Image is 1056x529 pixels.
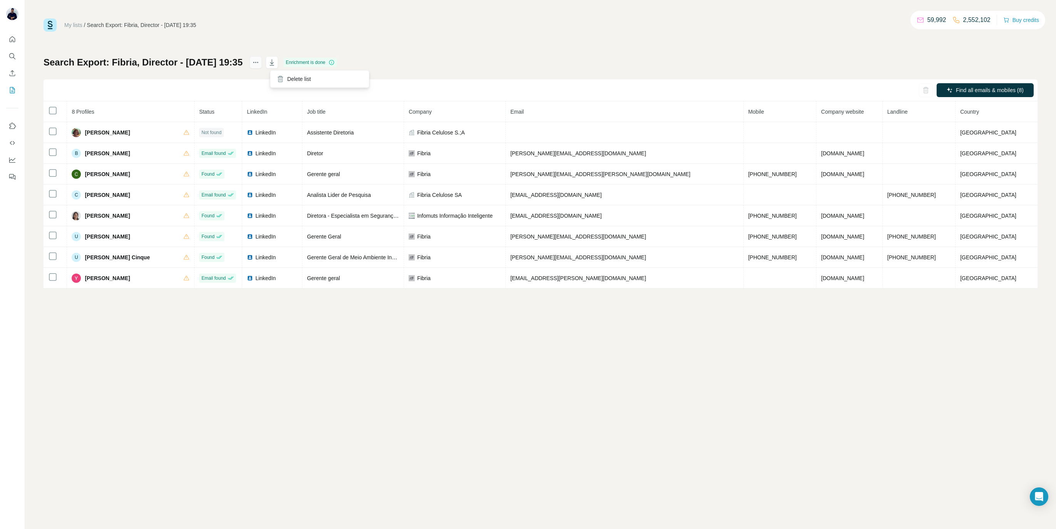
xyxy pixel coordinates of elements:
[201,171,215,178] span: Found
[963,15,991,25] p: 2,552,102
[510,150,646,156] span: [PERSON_NAME][EMAIL_ADDRESS][DOMAIN_NAME]
[201,191,226,198] span: Email found
[84,21,85,29] li: /
[417,274,431,282] span: Fibria
[44,56,243,69] h1: Search Export: Fibria, Director - [DATE] 19:35
[272,72,367,86] div: Delete list
[44,18,57,32] img: Surfe Logo
[417,212,493,220] span: Infomuts Informação Inteligente
[960,171,1016,177] span: [GEOGRAPHIC_DATA]
[417,191,462,199] span: Fibria Celulose SA
[85,233,130,240] span: [PERSON_NAME]
[409,171,415,177] img: company-logo
[1030,487,1048,506] div: Open Intercom Messenger
[72,170,81,179] img: Avatar
[307,192,371,198] span: Analista Lider de Pesquisa
[6,170,18,184] button: Feedback
[821,233,864,240] span: [DOMAIN_NAME]
[201,275,226,282] span: Email found
[1003,15,1039,25] button: Buy credits
[417,129,465,136] span: Fibria Celulose S.;A
[510,109,524,115] span: Email
[6,32,18,46] button: Quick start
[417,170,431,178] span: Fibria
[72,149,81,158] div: B
[64,22,82,28] a: My lists
[255,212,276,220] span: LinkedIn
[510,171,691,177] span: [PERSON_NAME][EMAIL_ADDRESS][PERSON_NAME][DOMAIN_NAME]
[956,86,1024,94] span: Find all emails & mobiles (8)
[307,109,325,115] span: Job title
[199,109,215,115] span: Status
[72,109,94,115] span: 8 Profiles
[748,171,797,177] span: [PHONE_NUMBER]
[748,254,797,260] span: [PHONE_NUMBER]
[72,232,81,241] div: U
[201,212,215,219] span: Found
[6,153,18,167] button: Dashboard
[821,109,864,115] span: Company website
[887,254,936,260] span: [PHONE_NUMBER]
[960,213,1016,219] span: [GEOGRAPHIC_DATA]
[748,233,797,240] span: [PHONE_NUMBER]
[255,170,276,178] span: LinkedIn
[307,213,524,219] span: Diretora - Especialista em Segurança de Barragens e Programa de Relacionamento Social
[255,191,276,199] span: LinkedIn
[201,233,215,240] span: Found
[307,254,409,260] span: Gerente Geral de Meio Ambiente Industrial
[307,171,340,177] span: Gerente geral
[6,119,18,133] button: Use Surfe on LinkedIn
[409,254,415,260] img: company-logo
[283,58,337,67] div: Enrichment is done
[307,129,354,136] span: Assistente Diretoria
[250,56,262,69] button: actions
[201,150,226,157] span: Email found
[6,66,18,80] button: Enrich CSV
[748,109,764,115] span: Mobile
[821,254,864,260] span: [DOMAIN_NAME]
[510,213,602,219] span: [EMAIL_ADDRESS][DOMAIN_NAME]
[247,275,253,281] img: LinkedIn logo
[960,109,979,115] span: Country
[72,211,81,220] img: Avatar
[409,275,415,281] img: company-logo
[85,254,150,261] span: [PERSON_NAME] Cinque
[255,274,276,282] span: LinkedIn
[307,275,340,281] span: Gerente geral
[821,275,864,281] span: [DOMAIN_NAME]
[72,128,81,137] img: Avatar
[409,213,415,219] img: company-logo
[960,150,1016,156] span: [GEOGRAPHIC_DATA]
[85,149,130,157] span: [PERSON_NAME]
[887,109,908,115] span: Landline
[247,171,253,177] img: LinkedIn logo
[821,150,864,156] span: [DOMAIN_NAME]
[85,212,130,220] span: [PERSON_NAME]
[887,192,936,198] span: [PHONE_NUMBER]
[87,21,196,29] div: Search Export: Fibria, Director - [DATE] 19:35
[85,274,130,282] span: [PERSON_NAME]
[510,192,602,198] span: [EMAIL_ADDRESS][DOMAIN_NAME]
[821,213,864,219] span: [DOMAIN_NAME]
[960,129,1016,136] span: [GEOGRAPHIC_DATA]
[409,150,415,156] img: company-logo
[6,83,18,97] button: My lists
[510,254,646,260] span: [PERSON_NAME][EMAIL_ADDRESS][DOMAIN_NAME]
[247,213,253,219] img: LinkedIn logo
[510,275,646,281] span: [EMAIL_ADDRESS][PERSON_NAME][DOMAIN_NAME]
[247,150,253,156] img: LinkedIn logo
[85,129,130,136] span: [PERSON_NAME]
[247,109,267,115] span: LinkedIn
[960,192,1016,198] span: [GEOGRAPHIC_DATA]
[417,254,431,261] span: Fibria
[417,149,431,157] span: Fibria
[821,171,864,177] span: [DOMAIN_NAME]
[887,233,936,240] span: [PHONE_NUMBER]
[85,191,130,199] span: [PERSON_NAME]
[927,15,946,25] p: 59,992
[409,233,415,240] img: company-logo
[409,109,432,115] span: Company
[247,233,253,240] img: LinkedIn logo
[72,253,81,262] div: U
[255,233,276,240] span: LinkedIn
